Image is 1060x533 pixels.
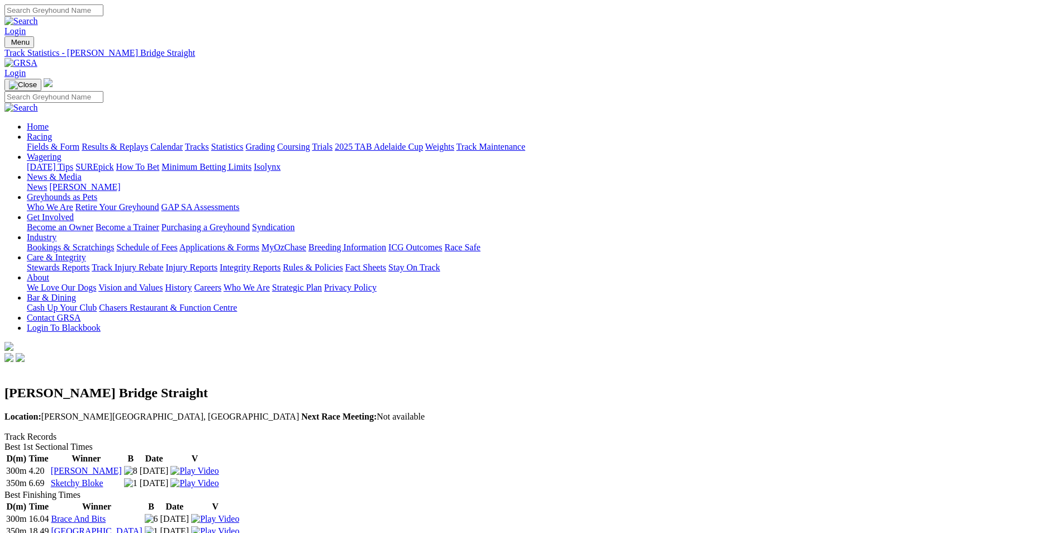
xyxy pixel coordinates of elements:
[161,162,251,172] a: Minimum Betting Limits
[27,162,1056,172] div: Wagering
[124,466,137,476] img: 8
[170,478,218,488] img: Play Video
[161,222,250,232] a: Purchasing a Greyhound
[191,501,240,512] th: V
[160,501,190,512] th: Date
[27,263,1056,273] div: Care & Integrity
[324,283,377,292] a: Privacy Policy
[50,501,142,512] th: Winner
[27,152,61,161] a: Wagering
[4,48,1056,58] a: Track Statistics - [PERSON_NAME] Bridge Straight
[51,466,122,475] a: [PERSON_NAME]
[308,242,386,252] a: Breeding Information
[27,212,74,222] a: Get Involved
[140,466,169,475] text: [DATE]
[139,453,169,464] th: Date
[99,303,237,312] a: Chasers Restaurant & Function Centre
[312,142,332,151] a: Trials
[28,514,49,524] text: 16.04
[6,453,27,464] th: D(m)
[179,242,259,252] a: Applications & Forms
[4,353,13,362] img: facebook.svg
[301,412,425,421] span: Not available
[116,242,177,252] a: Schedule of Fees
[335,142,423,151] a: 2025 TAB Adelaide Cup
[388,263,440,272] a: Stay On Track
[51,478,103,488] a: Sketchy Bloke
[4,386,1056,401] h2: [PERSON_NAME] Bridge Straight
[27,242,114,252] a: Bookings & Scratchings
[4,412,299,421] span: [PERSON_NAME][GEOGRAPHIC_DATA], [GEOGRAPHIC_DATA]
[27,182,47,192] a: News
[27,142,1056,152] div: Racing
[345,263,386,272] a: Fact Sheets
[388,242,442,252] a: ICG Outcomes
[4,16,38,26] img: Search
[27,122,49,131] a: Home
[150,142,183,151] a: Calendar
[262,242,306,252] a: MyOzChase
[51,514,106,524] a: Brace And Bits
[145,514,158,524] img: 6
[11,38,30,46] span: Menu
[27,293,76,302] a: Bar & Dining
[82,142,148,151] a: Results & Replays
[27,303,97,312] a: Cash Up Your Club
[4,342,13,351] img: logo-grsa-white.png
[194,283,221,292] a: Careers
[49,182,120,192] a: [PERSON_NAME]
[28,453,49,464] th: Time
[4,91,103,103] input: Search
[9,80,37,89] img: Close
[27,132,52,141] a: Racing
[27,253,86,262] a: Care & Integrity
[144,501,159,512] th: B
[224,283,270,292] a: Who We Are
[457,142,525,151] a: Track Maintenance
[170,453,219,464] th: V
[6,501,27,512] th: D(m)
[27,222,1056,232] div: Get Involved
[170,466,218,476] img: Play Video
[4,103,38,113] img: Search
[4,58,37,68] img: GRSA
[4,26,26,36] a: Login
[170,466,218,475] a: View replay
[283,263,343,272] a: Rules & Policies
[27,263,89,272] a: Stewards Reports
[4,4,103,16] input: Search
[211,142,244,151] a: Statistics
[27,303,1056,313] div: Bar & Dining
[4,442,1056,452] div: Best 1st Sectional Times
[272,283,322,292] a: Strategic Plan
[6,513,27,525] td: 300m
[27,313,80,322] a: Contact GRSA
[16,353,25,362] img: twitter.svg
[27,283,96,292] a: We Love Our Dogs
[4,79,41,91] button: Toggle navigation
[28,501,49,512] th: Time
[6,465,27,477] td: 300m
[27,242,1056,253] div: Industry
[27,323,101,332] a: Login To Blackbook
[124,478,137,488] img: 1
[191,514,239,524] a: View replay
[27,192,97,202] a: Greyhounds as Pets
[28,478,44,488] text: 6.69
[4,68,26,78] a: Login
[277,142,310,151] a: Coursing
[123,453,138,464] th: B
[170,478,218,488] a: View replay
[27,273,49,282] a: About
[254,162,281,172] a: Isolynx
[75,162,113,172] a: SUREpick
[27,222,93,232] a: Become an Owner
[27,162,73,172] a: [DATE] Tips
[220,263,281,272] a: Integrity Reports
[27,232,56,242] a: Industry
[140,478,169,488] text: [DATE]
[252,222,294,232] a: Syndication
[4,412,41,421] b: Location:
[96,222,159,232] a: Become a Trainer
[301,412,377,421] b: Next Race Meeting:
